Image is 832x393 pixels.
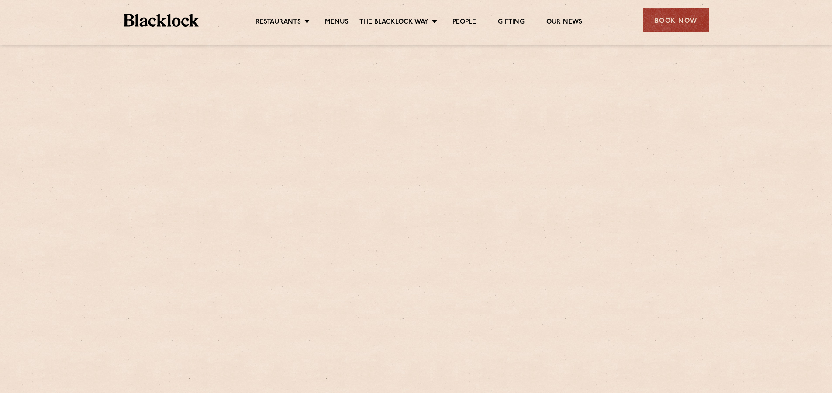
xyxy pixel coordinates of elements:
[325,18,349,27] a: Menus
[359,18,428,27] a: The Blacklock Way
[255,18,301,27] a: Restaurants
[124,14,199,27] img: BL_Textured_Logo-footer-cropped.svg
[498,18,524,27] a: Gifting
[452,18,476,27] a: People
[546,18,583,27] a: Our News
[643,8,709,32] div: Book Now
